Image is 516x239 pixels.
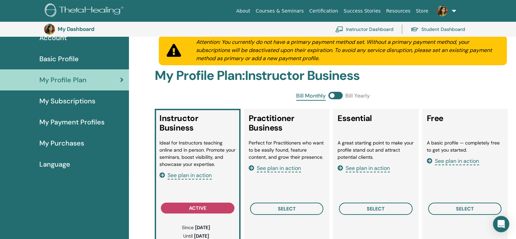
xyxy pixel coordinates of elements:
[58,26,126,32] h3: My Dashboard
[39,159,70,169] span: Language
[39,54,79,64] span: Basic Profile
[367,206,385,212] span: select
[341,5,383,17] a: Success Stories
[257,165,301,172] span: See plan in action
[306,5,341,17] a: Certification
[253,5,307,17] a: Courses & Seminars
[296,92,326,101] span: Bill Monthly
[188,38,507,63] div: Attention: You currently do not have a primary payment method set. Without a primary payment meth...
[195,224,210,231] b: [DATE]
[339,203,413,215] button: select
[39,138,84,148] span: My Purchases
[249,165,301,172] a: See plan in action
[410,22,465,37] a: Student Dashboard
[346,165,390,172] span: See plan in action
[39,75,87,85] span: My Profile Plan
[250,203,324,215] button: select
[383,5,413,17] a: Resources
[410,27,419,32] img: graduation-cap.svg
[189,205,206,211] span: active
[155,68,511,84] h2: My Profile Plan : Instructor Business
[194,233,209,239] b: [DATE]
[427,139,503,154] li: A basic profile — completely free to get you started.
[338,139,414,161] li: A great starting point to make your profile stand out and attract potential clients.
[39,33,67,43] span: Account
[168,172,212,180] span: See plan in action
[335,22,394,37] a: Instructor Dashboard
[159,172,212,179] a: See plan in action
[163,224,229,231] p: Since
[435,157,479,165] span: See plan in action
[233,5,253,17] a: About
[493,216,509,232] div: Open Intercom Messenger
[44,24,55,35] img: default.jpg
[39,96,95,106] span: My Subscriptions
[345,92,370,101] span: Bill Yearly
[159,139,236,168] li: Ideal for Instructors teaching online and in person. Promote your seminars, boost visibility, and...
[413,5,431,17] a: Store
[249,139,325,161] li: Perfect for Practitioners who want to be easily found, feature content, and grow their presence.
[161,203,234,214] button: active
[338,165,390,172] a: See plan in action
[335,26,343,32] img: chalkboard-teacher.svg
[278,206,296,212] span: select
[456,206,474,212] span: select
[437,5,447,16] img: default.jpg
[45,3,126,19] img: logo.png
[427,157,479,165] a: See plan in action
[39,117,104,127] span: My Payment Profiles
[428,203,502,215] button: select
